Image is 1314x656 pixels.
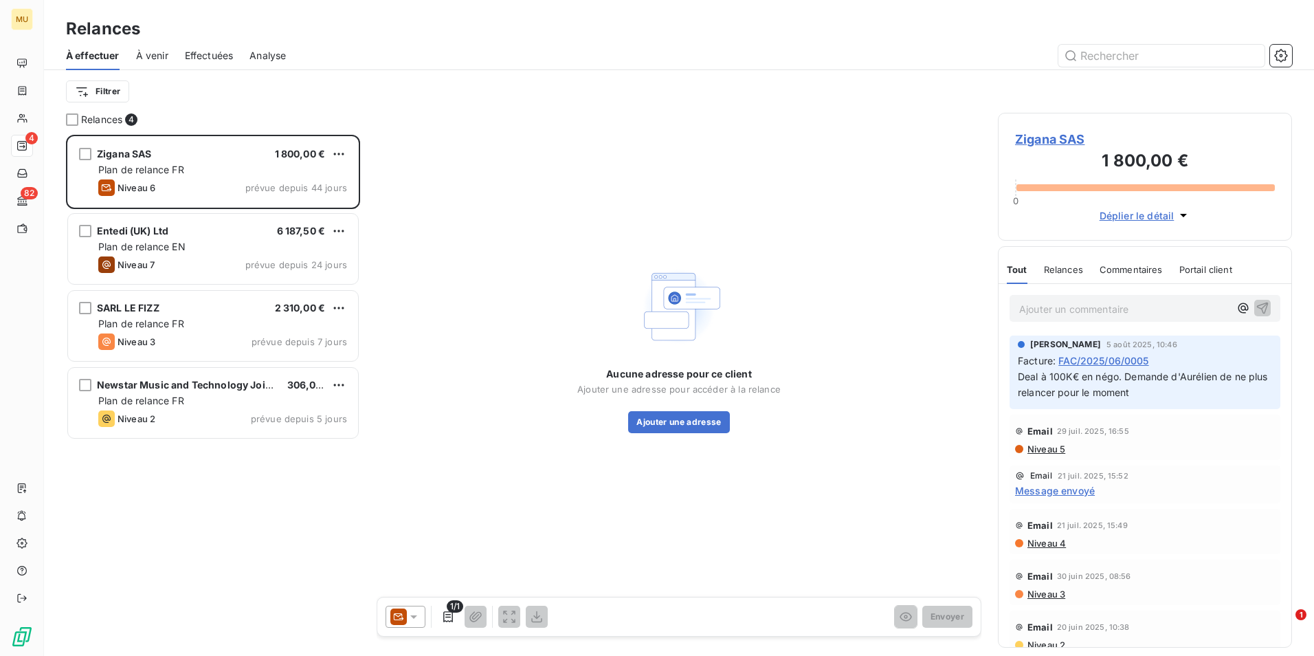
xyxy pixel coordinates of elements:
span: 20 juin 2025, 10:38 [1057,623,1130,631]
span: 4 [25,132,38,144]
span: 29 juil. 2025, 16:55 [1057,427,1129,435]
span: 1 800,00 € [275,148,326,160]
button: Déplier le détail [1095,208,1195,223]
span: Niveau 7 [118,259,155,270]
span: [PERSON_NAME] [1030,338,1101,351]
button: Envoyer [922,606,972,628]
span: 1 [1295,609,1306,620]
span: Niveau 2 [1026,639,1065,650]
iframe: Intercom live chat [1267,609,1300,642]
span: Niveau 3 [118,336,155,347]
button: Filtrer [66,80,129,102]
span: Plan de relance EN [98,241,186,252]
div: grid [66,135,360,656]
span: prévue depuis 24 jours [245,259,347,270]
span: Plan de relance FR [98,395,184,406]
span: Email [1027,426,1053,437]
span: À effectuer [66,49,120,63]
span: 4 [125,113,137,126]
button: Ajouter une adresse [628,411,729,433]
span: Tout [1007,264,1027,275]
span: Email [1027,520,1053,531]
span: Niveau 2 [118,413,155,424]
span: Message envoyé [1015,483,1095,498]
span: 82 [21,187,38,199]
span: Effectuées [185,49,234,63]
img: Empty state [635,263,723,351]
span: Analyse [249,49,286,63]
span: prévue depuis 44 jours [245,182,347,193]
span: Niveau 5 [1026,444,1065,455]
span: FAC/2025/06/0005 [1058,353,1148,368]
span: Portail client [1179,264,1232,275]
span: 5 août 2025, 10:46 [1106,340,1177,349]
span: Niveau 4 [1026,538,1066,549]
span: Ajouter une adresse pour accéder à la relance [577,384,781,395]
span: Deal à 100K€ en négo. Demande d'Aurélien de ne plus relancer pour le moment [1018,371,1271,398]
span: Niveau 6 [118,182,155,193]
span: SARL LE FIZZ [97,302,159,314]
span: Plan de relance FR [98,318,184,329]
span: Facture : [1018,353,1056,368]
span: À venir [136,49,168,63]
span: Email [1030,472,1052,480]
span: 1/1 [447,600,463,613]
span: 306,00 € [287,379,331,391]
div: MU [11,8,33,30]
span: Commentaires [1100,264,1163,275]
span: prévue depuis 5 jours [251,413,347,424]
span: Niveau 3 [1026,589,1065,600]
span: Plan de relance FR [98,164,184,175]
input: Rechercher [1058,45,1265,67]
span: Newstar Music and Technology Joint Stock [97,379,304,391]
span: Zigana SAS [1015,130,1275,149]
span: Email [1027,622,1053,633]
span: prévue depuis 7 jours [252,336,347,347]
span: Email [1027,571,1053,582]
span: 21 juil. 2025, 15:49 [1057,521,1128,529]
span: Relances [81,113,122,127]
span: 21 juil. 2025, 15:52 [1058,472,1128,480]
span: Aucune adresse pour ce client [606,367,751,381]
span: 0 [1013,195,1018,206]
span: Entedi (UK) Ltd [97,225,168,237]
span: 2 310,00 € [275,302,326,314]
span: Déplier le détail [1100,208,1174,223]
h3: Relances [66,17,140,41]
h3: 1 800,00 € [1015,149,1275,176]
span: 6 187,50 € [277,225,326,237]
span: 30 juin 2025, 08:56 [1057,572,1131,580]
span: Zigana SAS [97,148,152,160]
img: Logo LeanPay [11,626,33,648]
span: Relances [1044,264,1083,275]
